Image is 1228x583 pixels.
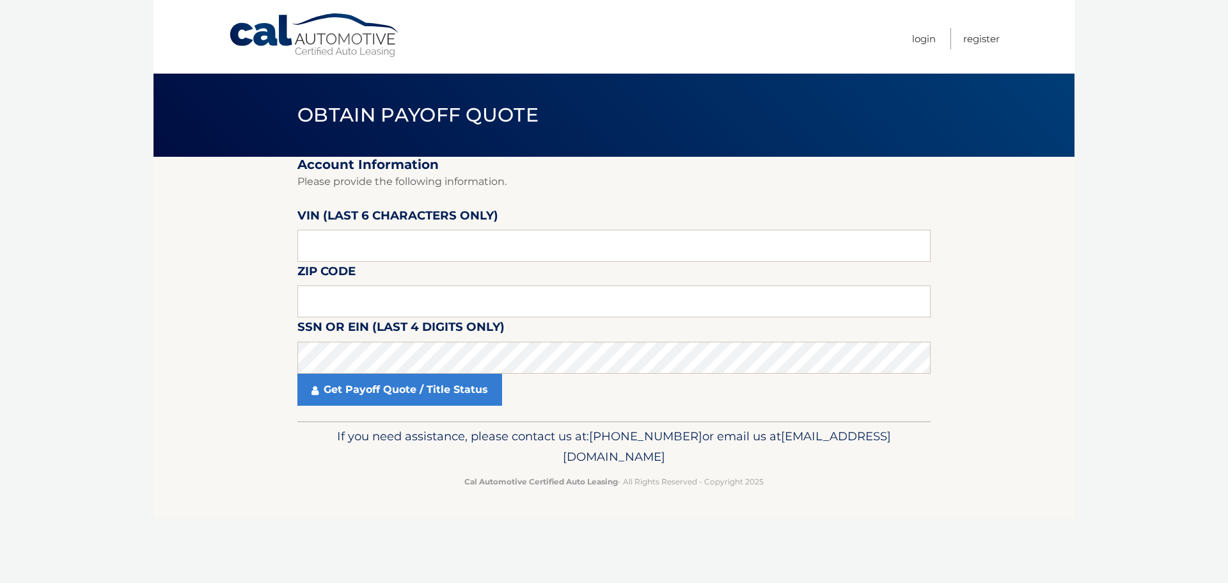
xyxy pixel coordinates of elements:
span: [PHONE_NUMBER] [589,429,702,443]
strong: Cal Automotive Certified Auto Leasing [464,477,618,486]
a: Register [963,28,1000,49]
span: Obtain Payoff Quote [297,103,539,127]
a: Get Payoff Quote / Title Status [297,374,502,406]
p: Please provide the following information. [297,173,931,191]
a: Cal Automotive [228,13,401,58]
label: SSN or EIN (last 4 digits only) [297,317,505,341]
a: Login [912,28,936,49]
label: VIN (last 6 characters only) [297,206,498,230]
p: If you need assistance, please contact us at: or email us at [306,426,922,467]
label: Zip Code [297,262,356,285]
p: - All Rights Reserved - Copyright 2025 [306,475,922,488]
h2: Account Information [297,157,931,173]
